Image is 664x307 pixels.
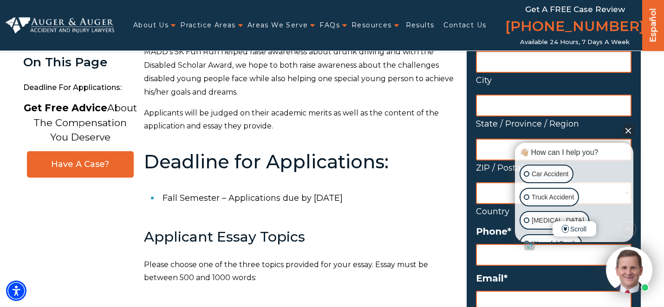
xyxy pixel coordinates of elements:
[476,116,631,131] label: State / Province / Region
[37,159,124,170] span: Have A Case?
[163,186,456,210] li: Fall Semester – Applications due by [DATE]
[144,107,456,134] p: Applicants will be judged on their academic merits as well as the content of the application and ...
[27,151,134,178] a: Have A Case?
[622,124,635,137] button: Close Intaker Chat Widget
[524,242,535,250] a: Open intaker chat
[144,258,456,285] p: Please choose one of the three topics provided for your essay. Essay must be between 500 and 1000...
[133,16,169,35] a: About Us
[23,78,137,97] span: Deadline for Applications:
[319,16,340,35] a: FAQs
[520,38,630,46] span: Available 24 Hours, 7 Days a Week
[505,16,644,38] a: [PHONE_NUMBER]
[553,221,596,237] span: Scroll
[517,147,631,158] div: 👋🏼 How can I help you?
[144,152,456,172] h2: Deadline for Applications:
[24,101,137,145] p: About The Compensation You Deserve
[406,16,435,35] a: Results
[144,229,456,244] h3: Applicant Essay Topics
[6,281,26,301] div: Accessibility Menu
[144,19,456,99] p: The Disabled Scholar Award is just a part of our efforts to be good members of the community and ...
[525,5,625,14] span: Get a FREE Case Review
[476,204,631,219] label: Country
[532,192,574,203] p: Truck Accident
[476,273,631,284] label: Email
[532,238,577,249] p: Wrongful Death
[6,17,114,34] img: Auger & Auger Accident and Injury Lawyers Logo
[23,56,137,69] div: On This Page
[352,16,392,35] a: Resources
[443,16,486,35] a: Contact Us
[180,16,236,35] a: Practice Areas
[532,215,584,226] p: [MEDICAL_DATA]
[532,168,568,180] p: Car Accident
[606,247,652,293] img: Intaker widget Avatar
[476,226,631,237] label: Phone
[247,16,308,35] a: Areas We Serve
[24,102,107,114] strong: Get Free Advice
[476,160,631,175] label: ZIP / Postal Code
[476,73,631,88] label: City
